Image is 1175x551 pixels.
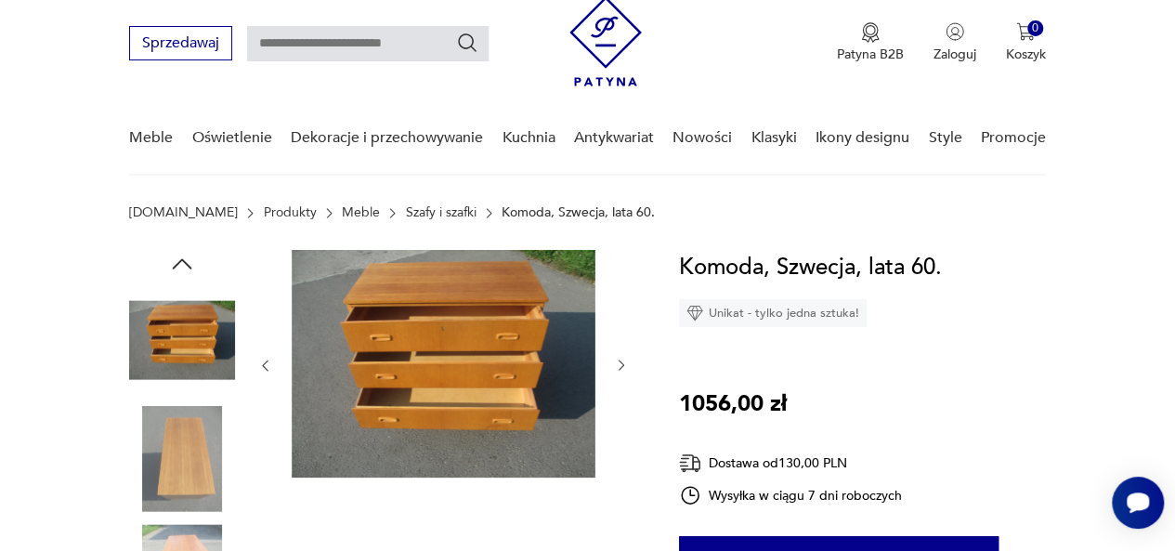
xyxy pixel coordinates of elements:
[264,205,317,220] a: Produkty
[291,102,483,174] a: Dekoracje i przechowywanie
[342,205,380,220] a: Meble
[292,250,595,478] img: Zdjęcie produktu Komoda, Szwecja, lata 60.
[679,484,902,506] div: Wysyłka w ciągu 7 dni roboczych
[837,46,904,63] p: Patyna B2B
[679,452,902,475] div: Dostawa od 130,00 PLN
[933,22,976,63] button: Zaloguj
[129,406,235,512] img: Zdjęcie produktu Komoda, Szwecja, lata 60.
[502,205,655,220] p: Komoda, Szwecja, lata 60.
[406,205,477,220] a: Szafy i szafki
[1016,22,1035,41] img: Ikona koszyka
[456,32,478,54] button: Szukaj
[751,102,797,174] a: Klasyki
[679,250,942,285] h1: Komoda, Szwecja, lata 60.
[933,46,976,63] p: Zaloguj
[837,22,904,63] a: Ikona medaluPatyna B2B
[679,387,787,422] p: 1056,00 zł
[672,102,732,174] a: Nowości
[192,102,272,174] a: Oświetlenie
[1006,46,1046,63] p: Koszyk
[686,305,703,321] img: Ikona diamentu
[129,205,238,220] a: [DOMAIN_NAME]
[129,26,232,60] button: Sprzedawaj
[502,102,555,174] a: Kuchnia
[981,102,1046,174] a: Promocje
[837,22,904,63] button: Patyna B2B
[129,102,173,174] a: Meble
[1112,477,1164,529] iframe: Smartsupp widget button
[574,102,654,174] a: Antykwariat
[928,102,961,174] a: Style
[1027,20,1043,36] div: 0
[129,287,235,393] img: Zdjęcie produktu Komoda, Szwecja, lata 60.
[861,22,880,43] img: Ikona medalu
[679,299,867,327] div: Unikat - tylko jedna sztuka!
[129,38,232,51] a: Sprzedawaj
[946,22,964,41] img: Ikonka użytkownika
[1006,22,1046,63] button: 0Koszyk
[679,452,701,475] img: Ikona dostawy
[816,102,909,174] a: Ikony designu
